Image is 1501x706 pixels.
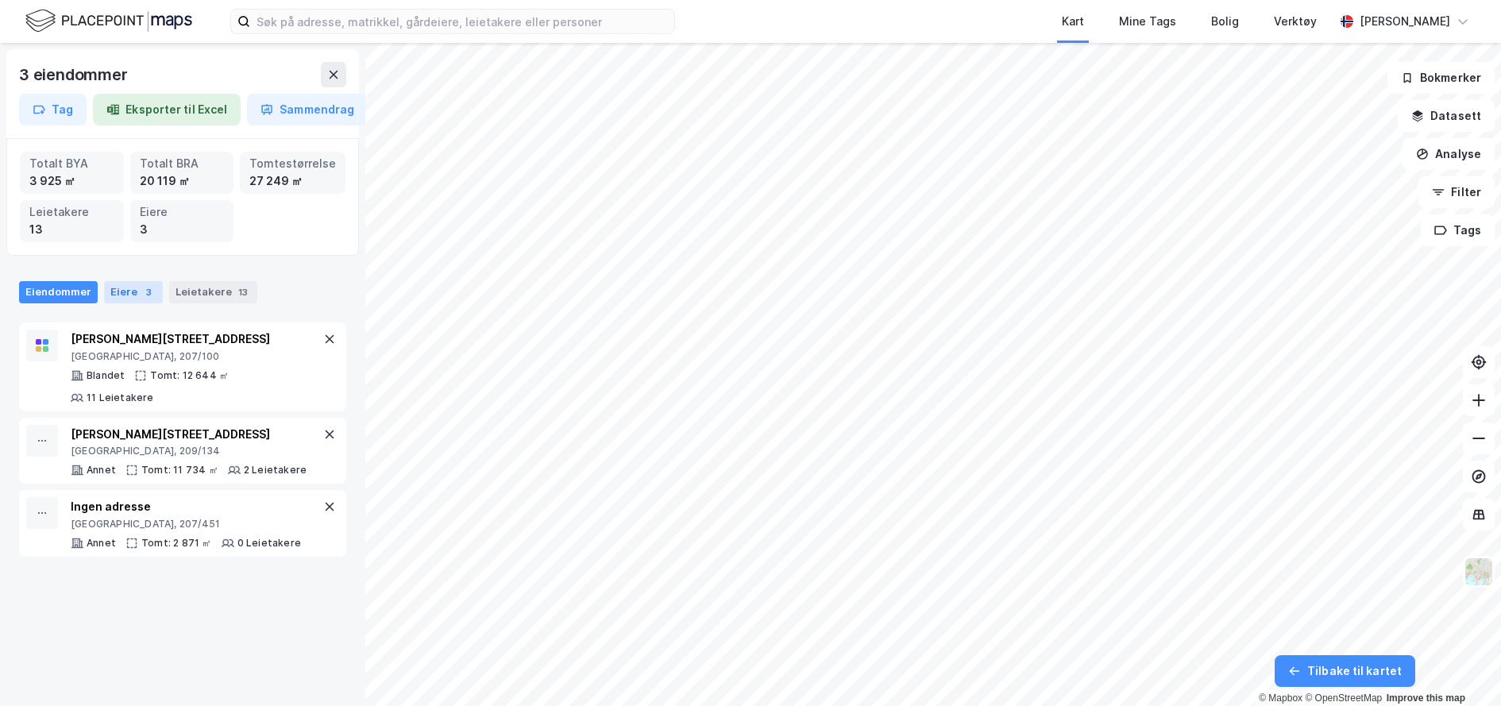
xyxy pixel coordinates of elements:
[29,155,114,172] div: Totalt BYA
[93,94,241,125] button: Eksporter til Excel
[1422,630,1501,706] iframe: Chat Widget
[1398,100,1495,132] button: Datasett
[1421,214,1495,246] button: Tags
[19,94,87,125] button: Tag
[140,155,225,172] div: Totalt BRA
[87,369,125,382] div: Blandet
[19,62,131,87] div: 3 eiendommer
[141,537,212,550] div: Tomt: 2 871 ㎡
[244,464,307,476] div: 2 Leietakere
[1305,692,1382,704] a: OpenStreetMap
[141,284,156,300] div: 3
[1062,12,1084,31] div: Kart
[71,445,307,457] div: [GEOGRAPHIC_DATA], 209/134
[150,369,229,382] div: Tomt: 12 644 ㎡
[87,392,154,404] div: 11 Leietakere
[1119,12,1176,31] div: Mine Tags
[71,330,320,349] div: [PERSON_NAME][STREET_ADDRESS]
[1422,630,1501,706] div: Kontrollprogram for chat
[87,537,116,550] div: Annet
[237,537,301,550] div: 0 Leietakere
[141,464,218,476] div: Tomt: 11 734 ㎡
[71,518,301,530] div: [GEOGRAPHIC_DATA], 207/451
[71,350,320,363] div: [GEOGRAPHIC_DATA], 207/100
[1387,692,1465,704] a: Improve this map
[250,10,674,33] input: Søk på adresse, matrikkel, gårdeiere, leietakere eller personer
[1275,655,1415,687] button: Tilbake til kartet
[140,172,225,190] div: 20 119 ㎡
[247,94,368,125] button: Sammendrag
[19,281,98,303] div: Eiendommer
[140,203,225,221] div: Eiere
[140,221,225,238] div: 3
[1418,176,1495,208] button: Filter
[71,497,301,516] div: Ingen adresse
[169,281,257,303] div: Leietakere
[235,284,251,300] div: 13
[1211,12,1239,31] div: Bolig
[87,464,116,476] div: Annet
[29,172,114,190] div: 3 925 ㎡
[1274,12,1317,31] div: Verktøy
[1403,138,1495,170] button: Analyse
[104,281,163,303] div: Eiere
[249,172,336,190] div: 27 249 ㎡
[1387,62,1495,94] button: Bokmerker
[29,203,114,221] div: Leietakere
[29,221,114,238] div: 13
[71,425,307,444] div: [PERSON_NAME][STREET_ADDRESS]
[25,7,192,35] img: logo.f888ab2527a4732fd821a326f86c7f29.svg
[1464,557,1494,587] img: Z
[1360,12,1450,31] div: [PERSON_NAME]
[1259,692,1302,704] a: Mapbox
[249,155,336,172] div: Tomtestørrelse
